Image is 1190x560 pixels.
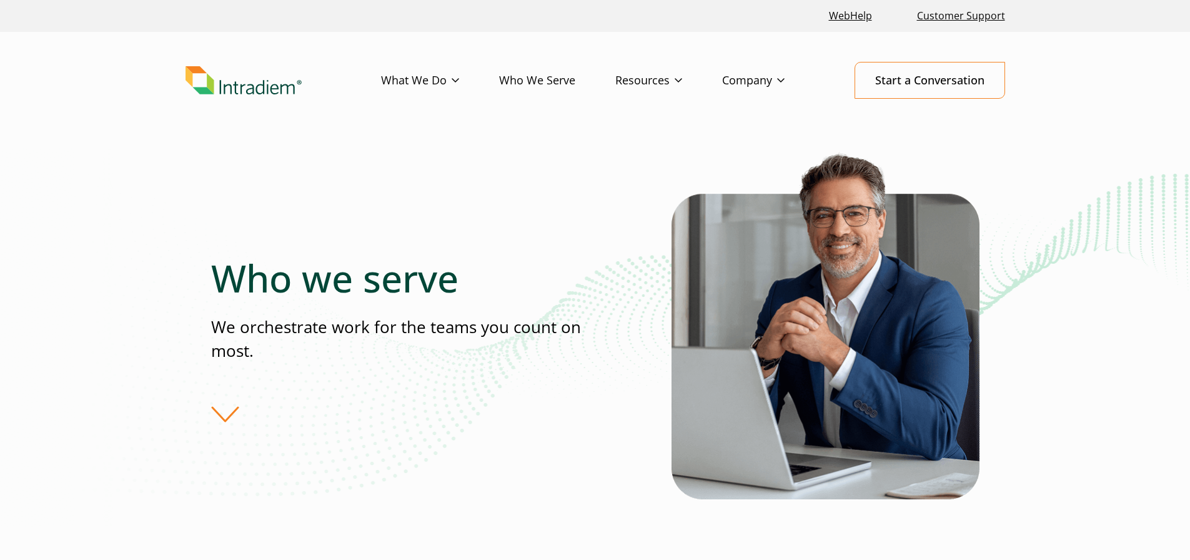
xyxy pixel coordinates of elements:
h1: Who we serve [211,256,595,301]
a: Link to homepage of Intradiem [186,66,381,95]
img: Intradiem [186,66,302,95]
img: Who Intradiem Serves [672,149,979,499]
a: Link opens in a new window [824,2,877,29]
p: We orchestrate work for the teams you count on most. [211,316,595,362]
a: Customer Support [912,2,1010,29]
a: What We Do [381,62,499,99]
a: Company [722,62,825,99]
a: Start a Conversation [855,62,1005,99]
a: Who We Serve [499,62,615,99]
a: Resources [615,62,722,99]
